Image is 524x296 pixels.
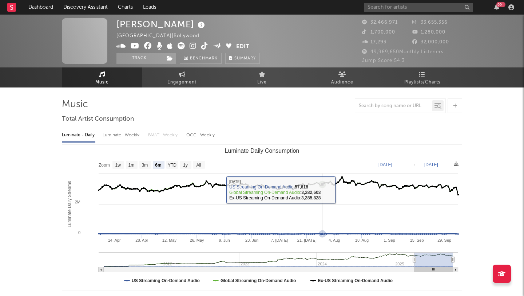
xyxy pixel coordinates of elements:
[355,103,432,109] input: Search by song name or URL
[116,18,207,30] div: [PERSON_NAME]
[236,42,249,51] button: Edit
[116,32,208,40] div: [GEOGRAPHIC_DATA] | Bollywood
[142,67,222,87] a: Engagement
[190,54,218,63] span: Benchmark
[382,67,462,87] a: Playlists/Charts
[155,163,161,168] text: 6m
[142,163,148,168] text: 3m
[190,238,204,242] text: 26. May
[168,163,176,168] text: YTD
[412,20,448,25] span: 33,655,356
[183,163,188,168] text: 1y
[219,238,230,242] text: 9. Jun
[196,163,201,168] text: All
[329,238,340,242] text: 4. Aug
[115,163,121,168] text: 1w
[331,78,353,87] span: Audience
[362,58,405,63] span: Jump Score: 54.3
[62,129,95,141] div: Luminate - Daily
[180,53,222,64] a: Benchmark
[225,148,299,154] text: Luminate Daily Consumption
[424,162,438,167] text: [DATE]
[364,3,473,12] input: Search for artists
[78,230,80,235] text: 0
[378,162,392,167] text: [DATE]
[302,67,382,87] a: Audience
[75,200,80,204] text: 2M
[186,129,215,141] div: OCC - Weekly
[62,115,134,124] span: Total Artist Consumption
[318,278,393,283] text: Ex-US Streaming On-Demand Audio
[362,20,398,25] span: 32,466,971
[404,78,440,87] span: Playlists/Charts
[67,181,72,227] text: Luminate Daily Streams
[412,30,445,35] span: 1,280,000
[362,40,386,44] span: 17,293
[234,57,256,61] span: Summary
[162,238,177,242] text: 12. May
[362,30,395,35] span: 1,700,000
[384,238,395,242] text: 1. Sep
[135,238,148,242] text: 28. Apr
[355,238,369,242] text: 18. Aug
[437,238,451,242] text: 29. Sep
[167,78,196,87] span: Engagement
[132,278,200,283] text: US Streaming On-Demand Audio
[271,238,288,242] text: 7. [DATE]
[128,163,135,168] text: 1m
[362,50,444,54] span: 49,969,650 Monthly Listeners
[410,238,424,242] text: 15. Sep
[108,238,121,242] text: 14. Apr
[62,67,142,87] a: Music
[116,53,162,64] button: Track
[245,238,258,242] text: 23. Jun
[412,162,416,167] text: →
[257,78,267,87] span: Live
[297,238,317,242] text: 21. [DATE]
[222,67,302,87] a: Live
[99,163,110,168] text: Zoom
[103,129,141,141] div: Luminate - Weekly
[62,145,462,291] svg: Luminate Daily Consumption
[225,53,260,64] button: Summary
[496,2,505,7] div: 99 +
[412,40,449,44] span: 32,000,000
[494,4,499,10] button: 99+
[221,278,296,283] text: Global Streaming On-Demand Audio
[95,78,109,87] span: Music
